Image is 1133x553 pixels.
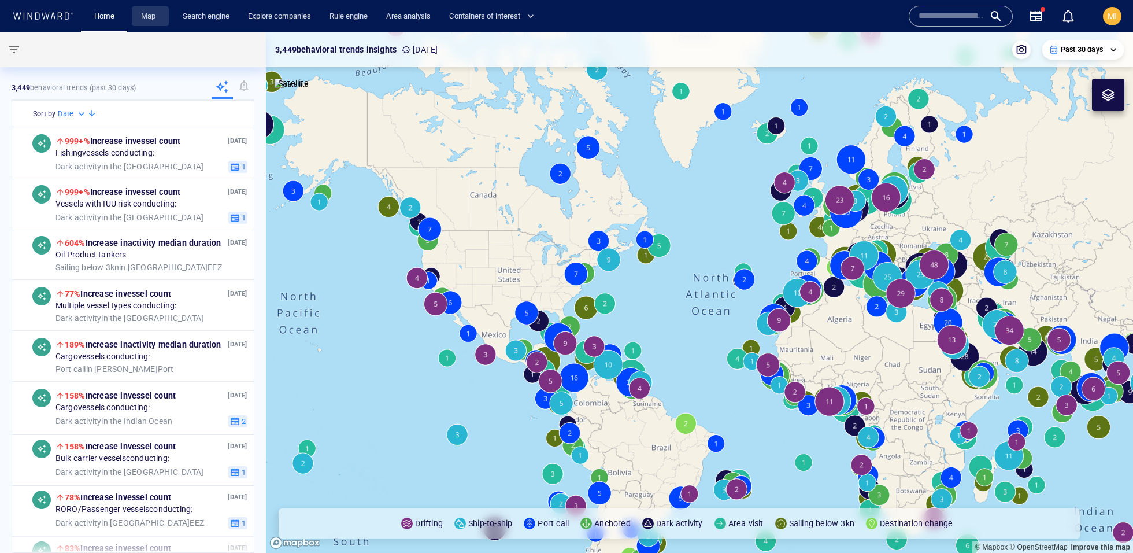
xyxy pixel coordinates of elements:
[55,416,102,425] span: Dark activity
[65,289,171,298] span: Increase in vessel count
[278,76,309,90] p: Satellite
[55,454,169,464] span: Bulk carrier vessels conducting:
[55,504,193,515] span: RORO/Passenger vessels conducting:
[228,135,247,146] p: [DATE]
[228,390,247,401] p: [DATE]
[55,403,150,413] span: Cargo vessels conducting:
[445,6,544,27] button: Containers of interest
[228,415,247,427] button: 2
[55,250,127,260] span: Oil Product tankers
[275,79,309,90] img: satellite
[65,137,90,146] span: 999+%
[228,186,247,197] p: [DATE]
[55,262,119,271] span: Sailing below 3kn
[55,364,86,373] span: Port call
[55,313,203,323] span: in the [GEOGRAPHIC_DATA]
[1071,543,1130,551] a: Map feedback
[65,340,86,349] span: 189%
[65,493,171,502] span: Increase in vessel count
[55,467,102,476] span: Dark activity
[228,160,247,173] button: 1
[468,517,512,530] p: Ship-to-ship
[240,161,246,172] span: 1
[136,6,164,27] a: Map
[1101,5,1124,28] button: MI
[228,288,247,299] p: [DATE]
[55,148,154,158] span: Fishing vessels conducting:
[65,187,181,197] span: Increase in vessel count
[325,6,372,27] a: Rule engine
[1108,12,1117,21] span: MI
[90,6,119,27] a: Home
[728,517,764,530] p: Area visit
[228,441,247,452] p: [DATE]
[228,339,247,350] p: [DATE]
[1049,45,1117,55] div: Past 30 days
[178,6,234,27] a: Search engine
[55,352,150,362] span: Cargo vessels conducting:
[65,187,90,197] span: 999+%
[65,238,86,248] span: 604%
[594,517,631,530] p: Anchored
[789,517,854,530] p: Sailing below 3kn
[449,10,534,23] span: Containers of interest
[55,262,222,272] span: in [GEOGRAPHIC_DATA] EEZ
[132,6,169,27] button: Map
[12,83,136,93] p: behavioral trends (Past 30 days)
[538,517,569,530] p: Port call
[33,108,55,120] h6: Sort by
[266,32,1133,553] canvas: Map
[415,517,443,530] p: Drifting
[86,6,123,27] button: Home
[275,43,397,57] p: 3,449 behavioral trends insights
[228,466,247,478] button: 1
[55,416,172,426] span: in the Indian Ocean
[55,212,203,223] span: in the [GEOGRAPHIC_DATA]
[1010,543,1068,551] a: OpenStreetMap
[55,301,177,311] span: Multiple vessel types conducting:
[55,518,102,527] span: Dark activity
[269,536,320,550] a: Mapbox logo
[12,83,30,92] strong: 3,449
[228,492,247,503] p: [DATE]
[55,161,102,171] span: Dark activity
[58,108,87,120] div: Date
[880,517,953,530] p: Destination change
[55,364,174,374] span: in [PERSON_NAME] Port
[240,518,246,528] span: 1
[228,237,247,248] p: [DATE]
[58,108,73,120] h6: Date
[975,543,1008,551] a: Mapbox
[55,313,102,322] span: Dark activity
[228,517,247,529] button: 1
[656,517,703,530] p: Dark activity
[55,212,102,222] span: Dark activity
[65,442,176,451] span: Increase in vessel count
[65,391,176,400] span: Increase in vessel count
[55,199,177,209] span: Vessels with IUU risk conducting:
[1084,501,1124,544] iframe: Chat
[1061,9,1075,23] div: Notification center
[65,289,81,298] span: 77%
[240,416,246,426] span: 2
[65,238,221,248] span: Increase in activity median duration
[55,518,204,528] span: in [GEOGRAPHIC_DATA] EEZ
[1061,45,1103,55] p: Past 30 days
[65,340,221,349] span: Increase in activity median duration
[55,467,203,477] span: in the [GEOGRAPHIC_DATA]
[240,212,246,223] span: 1
[240,467,246,477] span: 1
[243,6,316,27] a: Explore companies
[55,161,203,172] span: in the [GEOGRAPHIC_DATA]
[65,391,86,400] span: 158%
[65,137,181,146] span: Increase in vessel count
[382,6,435,27] a: Area analysis
[228,211,247,224] button: 1
[65,442,86,451] span: 158%
[65,493,81,502] span: 78%
[401,43,438,57] p: [DATE]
